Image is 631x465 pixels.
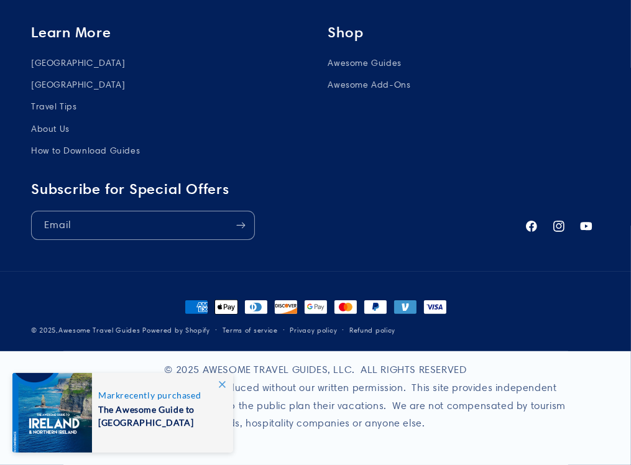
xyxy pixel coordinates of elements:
[31,326,140,334] small: © 2025,
[328,55,402,74] a: Awesome Guides
[31,55,125,74] a: [GEOGRAPHIC_DATA]
[328,74,411,96] a: Awesome Add-Ons
[31,140,140,162] a: How to Download Guides
[31,118,70,140] a: About Us
[290,325,338,336] a: Privacy policy
[227,211,254,240] button: Subscribe
[63,351,568,465] div: © 2025 AWESOME TRAVEL GUIDES, LLC. ALL RIGHTS RESERVED No part of this site may be reproduced wit...
[98,390,220,400] span: recently purchased
[31,96,77,117] a: Travel Tips
[98,400,220,429] span: The Awesome Guide to [GEOGRAPHIC_DATA]
[223,325,278,336] a: Terms of service
[31,180,512,198] h2: Subscribe for Special Offers
[31,24,303,42] h2: Learn More
[328,24,601,42] h2: Shop
[58,326,140,334] a: Awesome Travel Guides
[98,390,120,400] span: Mark
[349,325,395,336] a: Refund policy
[142,326,210,334] a: Powered by Shopify
[31,74,125,96] a: [GEOGRAPHIC_DATA]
